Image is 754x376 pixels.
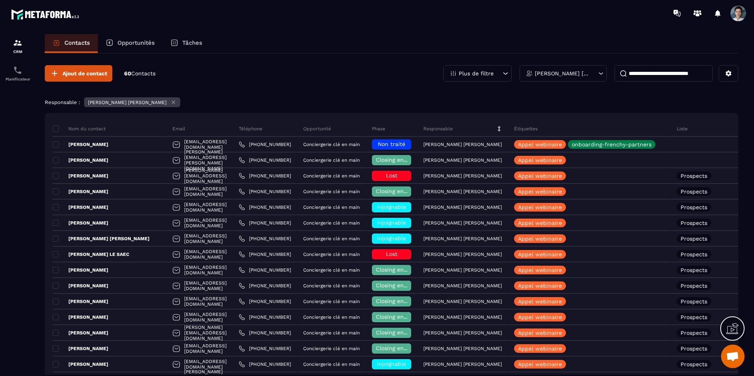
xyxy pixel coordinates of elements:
a: [PHONE_NUMBER] [239,267,291,273]
p: Appel webinaire [518,361,562,367]
a: [PHONE_NUMBER] [239,173,291,179]
p: Appel webinaire [518,204,562,210]
p: Conciergerie clé en main [303,252,360,257]
img: formation [13,38,22,47]
p: [PERSON_NAME] [53,345,108,352]
p: [PERSON_NAME] [53,330,108,336]
a: Tâches [163,34,210,53]
p: Appel webinaire [518,189,562,194]
p: [PERSON_NAME] [PERSON_NAME] [535,71,589,76]
p: Appel webinaire [518,267,562,273]
p: Conciergerie clé en main [303,142,360,147]
p: [PERSON_NAME] [PERSON_NAME] [423,346,502,351]
p: Prospects [681,267,707,273]
p: Appel webinaire [518,220,562,226]
a: [PHONE_NUMBER] [239,345,291,352]
p: Responsable : [45,99,80,105]
span: injoignable [377,361,406,367]
p: Appel webinaire [518,142,562,147]
p: [PERSON_NAME] [53,141,108,148]
button: Ajout de contact [45,65,112,82]
p: Appel webinaire [518,314,562,320]
p: [PERSON_NAME] [PERSON_NAME] [423,299,502,304]
p: Appel webinaire [518,299,562,304]
p: Phase [372,126,385,132]
span: injoignable [377,235,406,241]
p: Conciergerie clé en main [303,220,360,226]
p: [PERSON_NAME] [PERSON_NAME] [423,204,502,210]
p: Prospects [681,330,707,336]
p: Appel webinaire [518,330,562,336]
span: Closing en cours [376,188,421,194]
p: Prospects [681,314,707,320]
a: [PHONE_NUMBER] [239,235,291,242]
p: Prospects [681,189,707,194]
p: Conciergerie clé en main [303,346,360,351]
span: Closing en cours [376,157,421,163]
span: Contacts [131,70,156,77]
span: Closing en cours [376,345,421,351]
p: Conciergerie clé en main [303,283,360,288]
p: [PERSON_NAME] [PERSON_NAME] [423,142,502,147]
a: [PHONE_NUMBER] [239,188,291,195]
p: Conciergerie clé en main [303,204,360,210]
p: Appel webinaire [518,252,562,257]
p: [PERSON_NAME] [PERSON_NAME] [423,361,502,367]
p: [PERSON_NAME] [PERSON_NAME] [423,330,502,336]
span: Closing en cours [376,314,421,320]
p: [PERSON_NAME] [PERSON_NAME] [423,173,502,179]
img: logo [11,7,82,22]
p: Responsable [423,126,453,132]
a: schedulerschedulerPlanificateur [2,60,33,87]
p: Prospects [681,173,707,179]
p: Planificateur [2,77,33,81]
a: [PHONE_NUMBER] [239,157,291,163]
p: Conciergerie clé en main [303,361,360,367]
p: onboarding-frenchy-partners [572,142,652,147]
p: Prospects [681,252,707,257]
p: [PERSON_NAME] [PERSON_NAME] [423,236,502,241]
span: Ajout de contact [62,69,107,77]
p: [PERSON_NAME] [53,267,108,273]
a: Contacts [45,34,98,53]
p: [PERSON_NAME] [PERSON_NAME] [423,267,502,273]
span: Closing en cours [376,266,421,273]
p: Contacts [64,39,90,46]
p: CRM [2,49,33,54]
p: [PERSON_NAME] [53,361,108,367]
span: Closing en cours [376,329,421,336]
p: [PERSON_NAME] [53,188,108,195]
span: Lost [386,251,397,257]
p: Plus de filtre [459,71,494,76]
p: Prospects [681,299,707,304]
p: Opportunités [117,39,155,46]
p: [PERSON_NAME] [53,298,108,305]
p: Appel webinaire [518,283,562,288]
p: [PERSON_NAME] [53,173,108,179]
p: [PERSON_NAME] LE SAEC [53,251,129,257]
span: Closing en cours [376,282,421,288]
a: [PHONE_NUMBER] [239,283,291,289]
div: Ouvrir le chat [721,345,745,368]
p: 60 [124,70,156,77]
p: Prospects [681,361,707,367]
span: Non traité [378,141,405,147]
p: Liste [677,126,688,132]
p: Téléphone [239,126,262,132]
p: Email [172,126,185,132]
p: [PERSON_NAME] [PERSON_NAME] [423,189,502,194]
a: [PHONE_NUMBER] [239,361,291,367]
a: [PHONE_NUMBER] [239,141,291,148]
span: Lost [386,172,397,179]
p: [PERSON_NAME] [53,314,108,320]
p: Conciergerie clé en main [303,330,360,336]
span: injoignable [377,204,406,210]
p: [PERSON_NAME] [53,157,108,163]
p: Conciergerie clé en main [303,157,360,163]
p: [PERSON_NAME] [PERSON_NAME] [53,235,150,242]
p: [PERSON_NAME] [PERSON_NAME] [423,252,502,257]
a: [PHONE_NUMBER] [239,204,291,210]
a: [PHONE_NUMBER] [239,298,291,305]
a: [PHONE_NUMBER] [239,330,291,336]
p: [PERSON_NAME] [53,283,108,289]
